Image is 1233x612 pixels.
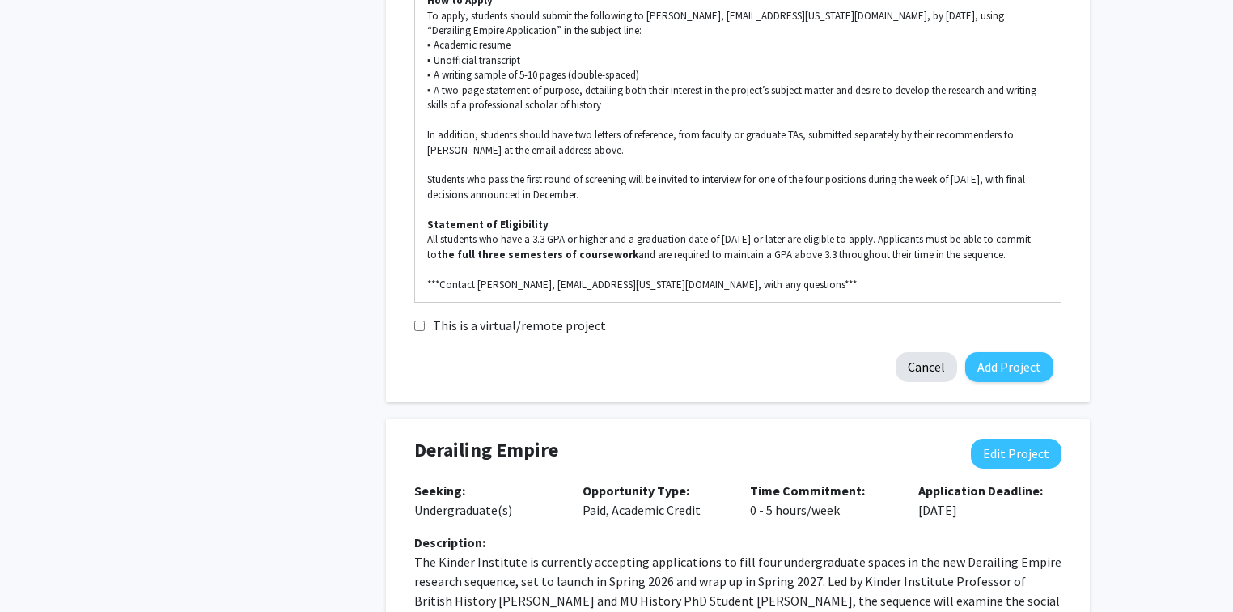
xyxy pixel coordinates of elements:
[918,482,1043,499] b: Application Deadline:
[971,439,1061,469] button: Edit Project
[433,316,606,335] label: This is a virtual/remote project
[12,539,69,600] iframe: Chat
[896,352,957,382] button: Cancel
[583,481,727,520] p: Paid, Academic Credit
[583,482,689,499] b: Opportunity Type:
[427,232,1049,262] p: All students who have a 3.3 GPA or higher and a graduation date of [DATE] or later are eligible t...
[414,439,945,462] h4: Derailing Empire
[414,481,558,520] p: Undergraduate(s)
[427,278,1049,292] p: ***Contact [PERSON_NAME], [EMAIL_ADDRESS][US_STATE][DOMAIN_NAME], with any questions***
[965,352,1053,382] button: Add Project
[414,482,465,499] b: Seeking:
[427,9,1049,39] p: To apply, students should submit the following to [PERSON_NAME], [EMAIL_ADDRESS][US_STATE][DOMAIN...
[427,83,1049,113] p: ▪ A two-page statement of purpose, detailing both their interest in the project’s subject matter ...
[750,481,894,520] p: 0 - 5 hours/week
[750,482,865,499] b: Time Commitment:
[427,128,1049,158] p: In addition, students should have two letters of reference, from faculty or graduate TAs, submitt...
[427,38,1049,53] p: ▪ Academic resume
[427,53,1049,68] p: ▪ Unofficial transcript
[427,218,549,232] strong: Statement of Eligibility
[437,248,638,261] strong: the full three semesters of coursework
[414,533,1061,552] div: Description:
[427,68,1049,83] p: ▪ A writing sample of 5-10 pages (double-spaced)
[918,481,1062,520] p: [DATE]
[427,172,1049,202] p: Students who pass the first round of screening will be invited to interview for one of the four p...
